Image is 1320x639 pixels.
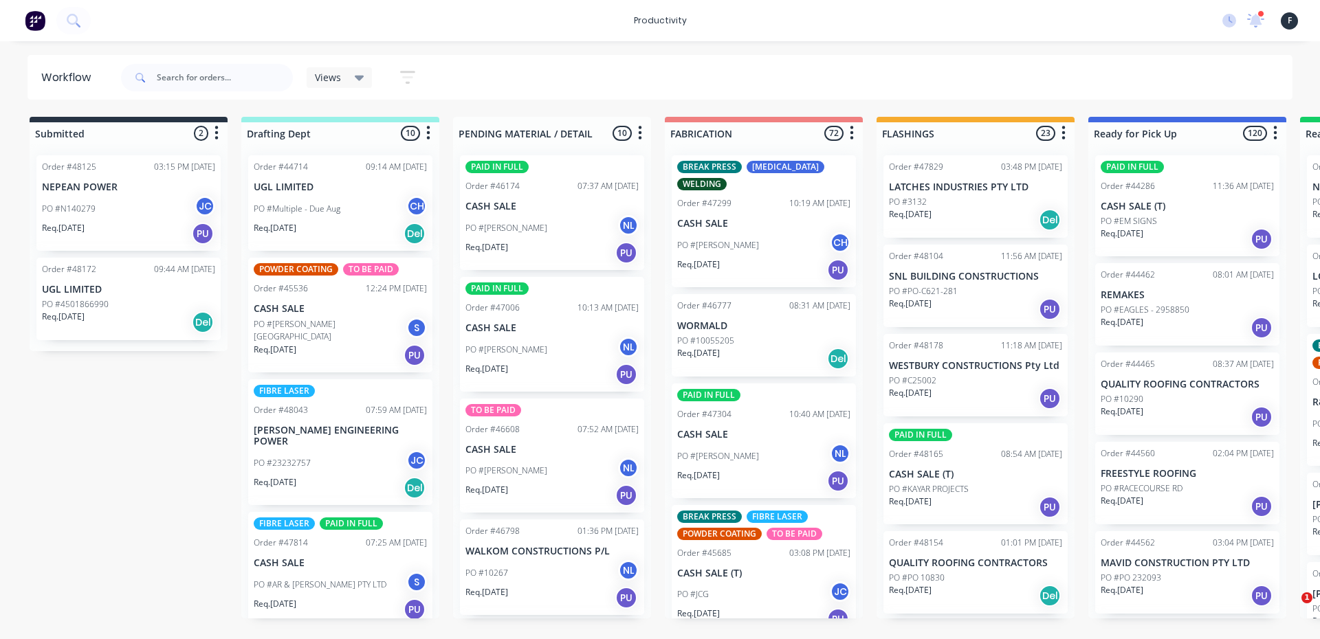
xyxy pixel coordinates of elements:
[1101,482,1182,495] p: PO #RACECOURSE RD
[254,222,296,234] p: Req. [DATE]
[618,337,639,357] div: NL
[627,10,694,31] div: productivity
[889,483,969,495] p: PO #KAYAR PROJECTS
[465,302,520,314] div: Order #47006
[42,311,85,323] p: Req. [DATE]
[889,181,1062,193] p: LATCHES INDUSTRIES PTY LTD
[677,218,850,229] p: CASH SALE
[1251,317,1273,339] div: PU
[1213,180,1274,192] div: 11:36 AM [DATE]
[889,339,943,352] div: Order #48178
[195,196,215,216] div: JC
[672,155,856,287] div: BREAK PRESS[MEDICAL_DATA]WELDINGOrder #4729910:19 AM [DATE]CASH SALEPO #[PERSON_NAME]CHReq.[DATE]PU
[889,429,952,441] div: PAID IN FULL
[615,242,637,264] div: PU
[789,300,850,312] div: 08:31 AM [DATE]
[1101,379,1274,390] p: QUALITY ROOFING CONTRACTORS
[1039,496,1061,518] div: PU
[42,298,109,311] p: PO #4501866990
[1095,442,1279,524] div: Order #4456002:04 PM [DATE]FREESTYLE ROOFINGPO #RACECOURSE RDReq.[DATE]PU
[1101,289,1274,301] p: REMAKES
[315,70,341,85] span: Views
[42,181,215,193] p: NEPEAN POWER
[1301,592,1312,603] span: 1
[827,608,849,630] div: PU
[248,155,432,251] div: Order #4471409:14 AM [DATE]UGL LIMITEDPO #Multiple - Due AugCHReq.[DATE]Del
[830,232,850,253] div: CH
[343,263,399,276] div: TO BE PAID
[618,560,639,581] div: NL
[465,282,529,295] div: PAID IN FULL
[465,344,547,356] p: PO #[PERSON_NAME]
[254,161,308,173] div: Order #44714
[883,334,1068,416] div: Order #4817811:18 AM [DATE]WESTBURY CONSTRUCTIONS Pty LtdPO #C25002Req.[DATE]PU
[677,335,734,347] p: PO #10055205
[1101,215,1157,227] p: PO #EM SIGNS
[254,303,427,315] p: CASH SALE
[1213,447,1274,460] div: 02:04 PM [DATE]
[1101,468,1274,480] p: FREESTYLE ROOFING
[1101,316,1143,328] p: Req. [DATE]
[465,546,639,557] p: WALKOM CONSTRUCTIONS P/L
[465,222,547,234] p: PO #[PERSON_NAME]
[1288,14,1292,27] span: F
[672,505,856,637] div: BREAK PRESSFIBRE LASERPOWDER COATINGTO BE PAIDOrder #4568503:08 PM [DATE]CASH SALE (T)PO #JCGJCRe...
[672,294,856,377] div: Order #4677708:31 AM [DATE]WORMALDPO #10055205Req.[DATE]Del
[254,404,308,416] div: Order #48043
[1213,537,1274,549] div: 03:04 PM [DATE]
[577,180,639,192] div: 07:37 AM [DATE]
[889,387,932,399] p: Req. [DATE]
[677,178,727,190] div: WELDING
[465,423,520,436] div: Order #46608
[577,525,639,537] div: 01:36 PM [DATE]
[889,448,943,460] div: Order #48165
[192,223,214,245] div: PU
[830,581,850,602] div: JC
[889,557,1062,569] p: QUALITY ROOFING CONTRACTORS
[1095,155,1279,256] div: PAID IN FULLOrder #4428611:36 AM [DATE]CASH SALE (T)PO #EM SIGNSReq.[DATE]PU
[248,512,432,627] div: FIBRE LASERPAID IN FULLOrder #4781407:25 AM [DATE]CASH SALEPO #AR & [PERSON_NAME] PTY LTDSReq.[DA...
[465,322,639,334] p: CASH SALE
[254,344,296,356] p: Req. [DATE]
[465,201,639,212] p: CASH SALE
[254,425,427,448] p: [PERSON_NAME] ENGINEERING POWER
[1101,269,1155,281] div: Order #44462
[25,10,45,31] img: Factory
[460,155,644,270] div: PAID IN FULLOrder #4617407:37 AM [DATE]CASH SALEPO #[PERSON_NAME]NLReq.[DATE]PU
[677,300,731,312] div: Order #46777
[366,404,427,416] div: 07:59 AM [DATE]
[1101,557,1274,569] p: MAVID CONSTRUCTION PTY LTD
[618,458,639,478] div: NL
[889,537,943,549] div: Order #48154
[254,318,406,343] p: PO #[PERSON_NAME][GEOGRAPHIC_DATA]
[615,363,637,385] div: PU
[254,537,308,549] div: Order #47814
[1273,592,1306,625] iframe: Intercom live chat
[889,298,932,310] p: Req. [DATE]
[254,579,386,591] p: PO #AR & [PERSON_NAME] PTY LTD
[767,528,822,540] div: TO BE PAID
[465,241,508,254] p: Req. [DATE]
[248,258,432,372] div: POWDER COATINGTO BE PAIDOrder #4553612:24 PM [DATE]CASH SALEPO #[PERSON_NAME][GEOGRAPHIC_DATA]SRe...
[42,263,96,276] div: Order #48172
[254,598,296,610] p: Req. [DATE]
[460,399,644,513] div: TO BE PAIDOrder #4660807:52 AM [DATE]CASH SALEPO #[PERSON_NAME]NLReq.[DATE]PU
[889,495,932,508] p: Req. [DATE]
[406,450,427,471] div: JC
[677,239,759,251] p: PO #[PERSON_NAME]
[1101,495,1143,507] p: Req. [DATE]
[677,258,720,271] p: Req. [DATE]
[1101,447,1155,460] div: Order #44560
[1101,537,1155,549] div: Order #44562
[1213,358,1274,370] div: 08:37 AM [DATE]
[677,389,740,401] div: PAID IN FULL
[889,196,927,208] p: PO #3132
[677,511,742,523] div: BREAK PRESS
[1251,406,1273,428] div: PU
[154,161,215,173] div: 03:15 PM [DATE]
[404,477,426,499] div: Del
[404,598,426,620] div: PU
[889,208,932,221] p: Req. [DATE]
[1039,209,1061,231] div: Del
[42,161,96,173] div: Order #48125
